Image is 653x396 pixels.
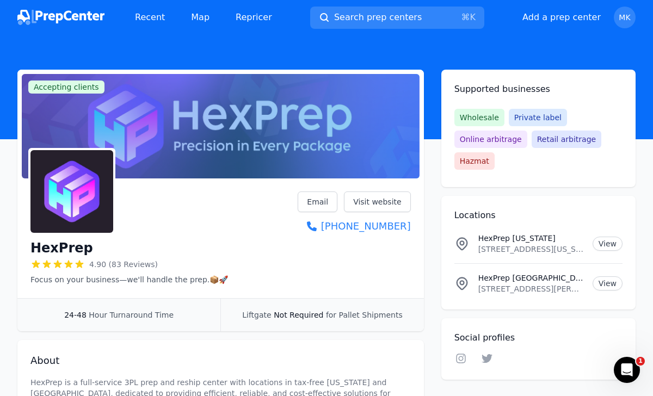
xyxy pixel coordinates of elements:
[593,276,623,290] a: View
[454,83,623,96] h2: Supported businesses
[126,7,174,28] a: Recent
[334,11,422,24] span: Search prep centers
[242,311,271,319] span: Liftgate
[478,283,584,294] p: [STREET_ADDRESS][PERSON_NAME][US_STATE]
[22,21,105,38] img: logo
[173,321,190,329] span: Help
[22,236,182,258] div: Using the Uploads feature to make bulk changes
[22,96,196,114] p: How can we help?
[24,321,48,329] span: Home
[509,109,567,126] span: Private label
[16,133,202,155] button: Search for help
[454,109,504,126] span: Wholesale
[182,7,218,28] a: Map
[532,131,601,148] span: Retail arbitrage
[22,77,196,96] p: Hi, there. 👋
[344,191,411,212] a: Visit website
[11,273,207,314] div: Send us a message
[227,7,281,28] a: Repricer
[478,233,584,244] p: HexPrep [US_STATE]
[614,357,640,383] iframe: Intercom live chat
[522,11,601,24] button: Add a prep center
[16,200,202,231] div: Connecting Your Amazon Marketplace to Aura
[636,357,645,366] span: 1
[89,259,158,270] span: 4.90 (83 Reviews)
[16,231,202,263] div: Using the Uploads feature to make bulk changes
[461,12,470,22] kbd: ⌘
[30,150,113,233] img: HexPrep
[22,139,88,150] span: Search for help
[274,311,323,319] span: Not Required
[137,17,159,39] img: Profile image for Finn
[326,311,403,319] span: for Pallet Shipments
[16,180,202,200] div: What Are Workflows?
[28,81,104,94] span: Accepting clients
[478,273,584,283] p: HexPrep [GEOGRAPHIC_DATA]
[478,244,584,255] p: [STREET_ADDRESS][US_STATE]
[30,239,93,257] h1: HexPrep
[614,7,636,28] button: MK
[30,353,411,368] h2: About
[22,184,182,195] div: What Are Workflows?
[145,294,218,337] button: Help
[619,14,630,21] span: MK
[470,12,476,22] kbd: K
[158,17,180,39] img: Profile image for Casey
[298,219,410,234] a: [PHONE_NUMBER]
[72,294,145,337] button: Messages
[298,191,337,212] a: Email
[454,131,527,148] span: Online arbitrage
[22,164,182,175] div: Our Core Three Strategies
[64,311,87,319] span: 24-48
[17,10,104,25] img: PrepCenter
[593,237,623,251] a: View
[454,152,495,170] span: Hazmat
[90,321,128,329] span: Messages
[30,274,228,285] p: Focus on your business—we'll handle the prep.📦🚀
[310,7,484,29] button: Search prep centers⌘K
[22,282,182,294] div: Send us a message
[187,17,207,37] div: Close
[22,204,182,227] div: Connecting Your Amazon Marketplace to Aura
[454,209,623,222] h2: Locations
[89,311,174,319] span: Hour Turnaround Time
[16,159,202,180] div: Our Core Three Strategies
[454,331,623,344] h2: Social profiles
